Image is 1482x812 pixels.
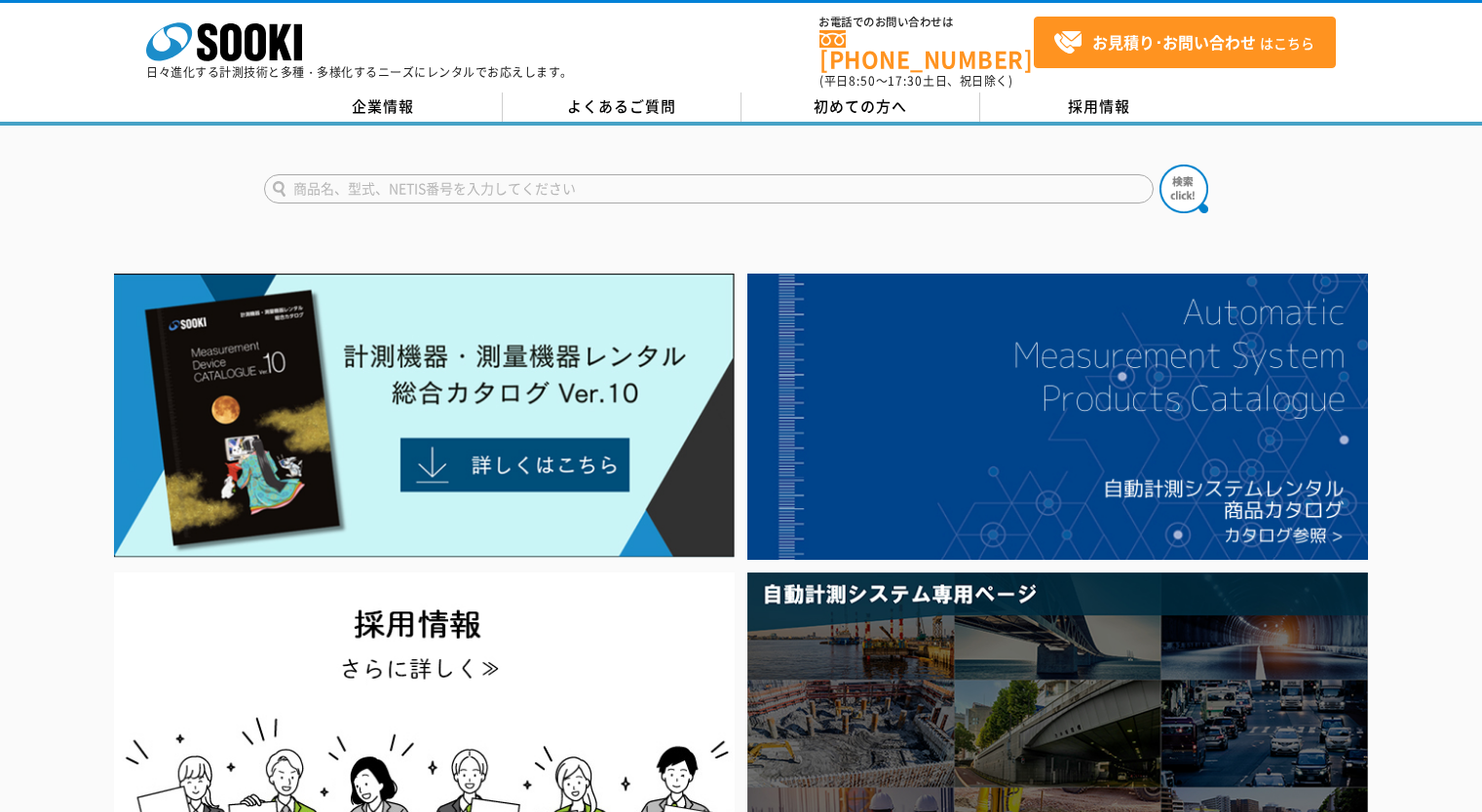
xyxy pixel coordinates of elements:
span: 17:30 [888,72,923,90]
span: (平日 ～ 土日、祝日除く) [819,72,1012,90]
img: 自動計測システムカタログ [747,274,1368,560]
a: お見積り･お問い合わせはこちら [1034,17,1336,68]
span: 初めての方へ [814,95,907,117]
img: Catalog Ver10 [114,274,735,558]
span: はこちら [1053,28,1314,57]
p: 日々進化する計測技術と多種・多様化するニーズにレンタルでお応えします。 [146,66,573,78]
a: 企業情報 [264,92,503,122]
span: お電話でのお問い合わせは [819,17,1034,28]
span: 8:50 [849,72,876,90]
a: [PHONE_NUMBER] [819,30,1034,70]
a: 採用情報 [980,92,1219,122]
img: btn_search.png [1159,165,1208,213]
input: 商品名、型式、NETIS番号を入力してください [264,174,1154,203]
a: よくあるご質問 [503,92,741,122]
strong: お見積り･お問い合わせ [1092,30,1256,54]
a: 初めての方へ [741,92,980,122]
